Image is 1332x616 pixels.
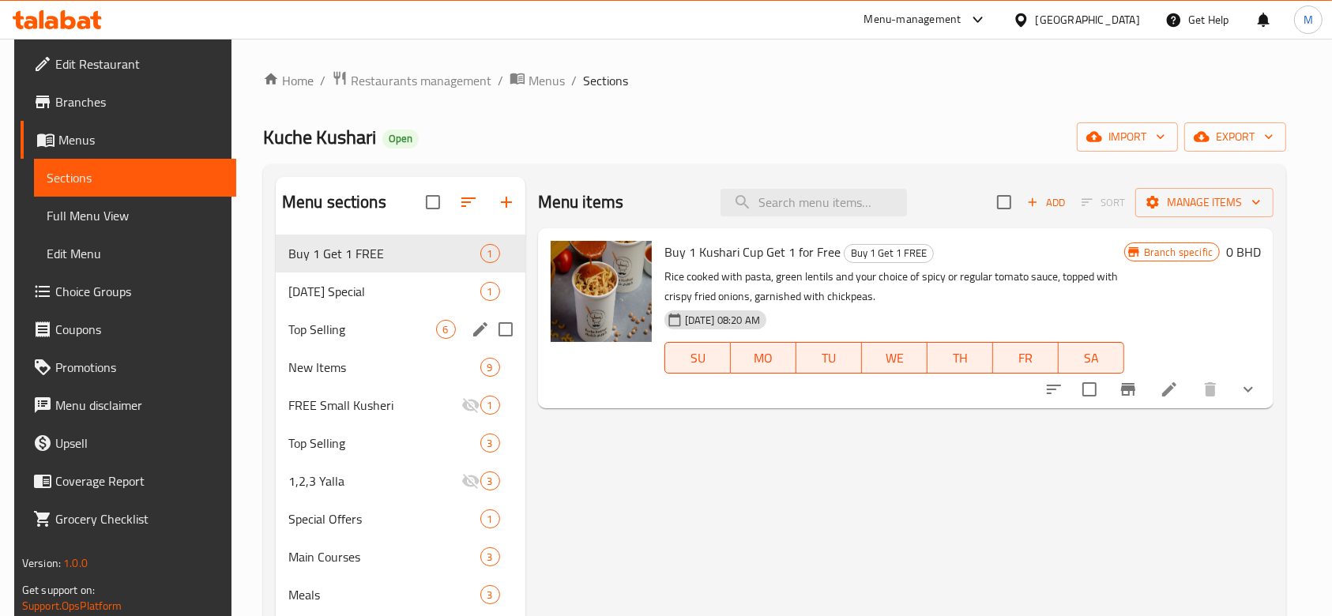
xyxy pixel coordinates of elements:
[276,235,525,272] div: Buy 1 Get 1 FREE1
[288,282,480,301] span: [DATE] Special
[288,244,480,263] span: Buy 1 Get 1 FREE
[510,70,565,91] a: Menus
[288,282,480,301] div: Ramadan Special
[288,358,480,377] span: New Items
[276,538,525,576] div: Main Courses3
[480,434,500,453] div: items
[1184,122,1286,152] button: export
[1148,193,1261,212] span: Manage items
[664,342,731,374] button: SU
[928,342,993,374] button: TH
[351,71,491,90] span: Restaurants management
[1077,122,1178,152] button: import
[55,396,224,415] span: Menu disclaimer
[34,197,237,235] a: Full Menu View
[864,10,961,29] div: Menu-management
[263,71,314,90] a: Home
[844,244,934,263] div: Buy 1 Get 1 FREE
[487,183,525,221] button: Add section
[1089,127,1165,147] span: import
[481,360,499,375] span: 9
[999,347,1052,370] span: FR
[664,240,841,264] span: Buy 1 Kushari Cup Get 1 for Free
[481,398,499,413] span: 1
[1304,11,1313,28] span: M
[1109,370,1147,408] button: Branch-specific-item
[1239,380,1258,399] svg: Show Choices
[21,462,237,500] a: Coverage Report
[34,235,237,272] a: Edit Menu
[282,190,386,214] h2: Menu sections
[461,471,480,490] svg: Inactive section
[868,347,921,370] span: WE
[1160,380,1179,399] a: Edit menu item
[55,509,224,528] span: Grocery Checklist
[481,550,499,565] span: 3
[263,70,1286,91] nav: breadcrumb
[55,92,224,111] span: Branches
[21,83,237,121] a: Branches
[721,189,907,216] input: search
[288,396,461,415] span: FREE Small Kusheri
[1021,190,1071,215] span: Add item
[21,310,237,348] a: Coupons
[276,424,525,462] div: Top Selling3
[276,272,525,310] div: [DATE] Special1
[1138,245,1219,260] span: Branch specific
[679,313,766,328] span: [DATE] 08:20 AM
[58,130,224,149] span: Menus
[664,267,1124,306] p: Rice cooked with pasta, green lentils and your choice of spicy or regular tomato sauce, topped wi...
[988,186,1021,219] span: Select section
[1035,370,1073,408] button: sort-choices
[21,45,237,83] a: Edit Restaurant
[1135,188,1274,217] button: Manage items
[21,121,237,159] a: Menus
[288,434,480,453] span: Top Selling
[382,132,419,145] span: Open
[47,206,224,225] span: Full Menu View
[1036,11,1140,28] div: [GEOGRAPHIC_DATA]
[481,588,499,603] span: 3
[22,595,122,616] a: Support.OpsPlatform
[288,471,461,490] span: 1,2,3 Yalla
[63,553,88,573] span: 1.0.0
[480,585,500,604] div: items
[1021,190,1071,215] button: Add
[737,347,790,370] span: MO
[583,71,628,90] span: Sections
[21,424,237,462] a: Upsell
[21,348,237,386] a: Promotions
[993,342,1059,374] button: FR
[480,282,500,301] div: items
[55,471,224,490] span: Coverage Report
[481,246,499,261] span: 1
[481,436,499,451] span: 3
[934,347,987,370] span: TH
[288,509,480,528] div: Special Offers
[288,320,436,339] span: Top Selling
[481,512,499,527] span: 1
[480,244,500,263] div: items
[1071,190,1135,215] span: Select section first
[468,317,492,341] button: edit
[796,342,862,374] button: TU
[1191,370,1229,408] button: delete
[1229,370,1267,408] button: show more
[803,347,856,370] span: TU
[55,320,224,339] span: Coupons
[480,471,500,490] div: items
[288,547,480,566] span: Main Courses
[21,500,237,538] a: Grocery Checklist
[55,358,224,377] span: Promotions
[480,396,500,415] div: items
[276,386,525,424] div: FREE Small Kusheri1
[288,585,480,604] span: Meals
[551,241,652,342] img: Buy 1 Kushari Cup Get 1 for Free
[55,434,224,453] span: Upsell
[34,159,237,197] a: Sections
[1065,347,1118,370] span: SA
[416,186,450,219] span: Select all sections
